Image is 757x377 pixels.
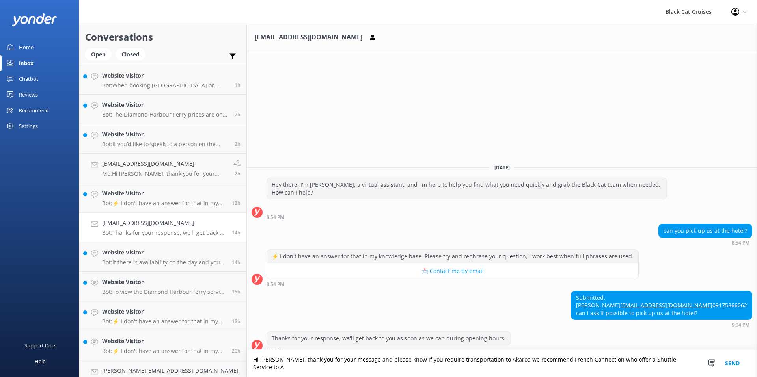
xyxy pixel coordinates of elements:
span: Sep 26 2025 09:04pm (UTC +12:00) Pacific/Auckland [232,229,241,236]
h3: [EMAIL_ADDRESS][DOMAIN_NAME] [255,32,362,43]
div: Help [35,353,46,369]
a: Website VisitorBot:The Diamond Harbour Ferry prices are one-way, starting from $6 per adult and $... [79,95,246,124]
button: 📩 Contact me by email [267,263,638,279]
span: Sep 27 2025 08:54am (UTC +12:00) Pacific/Auckland [235,111,241,118]
a: [EMAIL_ADDRESS][DOMAIN_NAME] [620,301,712,309]
div: Inbox [19,55,34,71]
div: Open [85,48,112,60]
div: Sep 26 2025 09:04pm (UTC +12:00) Pacific/Auckland [571,322,752,327]
div: Sep 26 2025 09:04pm (UTC +12:00) Pacific/Auckland [267,347,511,353]
h4: [PERSON_NAME][EMAIL_ADDRESS][DOMAIN_NAME] [102,366,239,375]
p: Bot: ⚡ I don't have an answer for that in my knowledge base. Please try and rephrase your questio... [102,347,226,355]
div: Thanks for your response, we'll get back to you as soon as we can during opening hours. [267,332,511,345]
div: Sep 26 2025 08:54pm (UTC +12:00) Pacific/Auckland [267,281,639,287]
h4: Website Visitor [102,248,226,257]
h4: Website Visitor [102,100,229,109]
div: Recommend [19,102,49,118]
strong: 8:54 PM [732,241,750,245]
strong: 8:54 PM [267,215,284,220]
a: Website VisitorBot:When booking [GEOGRAPHIC_DATA] or Ripapa, each trip will show you a one-way pr... [79,65,246,95]
button: Send [718,350,747,377]
p: Bot: Thanks for your response, we'll get back to you as soon as we can during opening hours. [102,229,226,236]
strong: 9:04 PM [732,323,750,327]
div: Hey there! I'm [PERSON_NAME], a virtual assistant, and I'm here to help you find what you need qu... [267,178,667,199]
span: Sep 27 2025 10:09am (UTC +12:00) Pacific/Auckland [235,82,241,88]
h2: Conversations [85,30,241,45]
h4: Website Visitor [102,130,229,139]
span: [DATE] [490,164,515,171]
h4: Website Visitor [102,307,226,316]
a: [EMAIL_ADDRESS][DOMAIN_NAME]Bot:Thanks for your response, we'll get back to you as soon as we can... [79,213,246,242]
a: Website VisitorBot:To view the Diamond Harbour ferry service schedule, please visit [URL][DOMAIN_... [79,272,246,301]
span: Sep 27 2025 08:29am (UTC +12:00) Pacific/Auckland [235,170,241,177]
p: Bot: The Diamond Harbour Ferry prices are one-way, starting from $6 per adult and $4 per child. W... [102,111,229,118]
span: Sep 26 2025 07:54pm (UTC +12:00) Pacific/Auckland [232,288,241,295]
a: [EMAIL_ADDRESS][DOMAIN_NAME]Me:Hi [PERSON_NAME], thank you for your message and yes we sell these... [79,154,246,183]
h4: Website Visitor [102,278,226,286]
span: Sep 26 2025 05:00pm (UTC +12:00) Pacific/Auckland [232,318,241,325]
a: Website VisitorBot:⚡ I don't have an answer for that in my knowledge base. Please try and rephras... [79,301,246,331]
h4: Website Visitor [102,189,226,198]
h4: Website Visitor [102,337,226,345]
div: Reviews [19,87,38,102]
div: Submitted: [PERSON_NAME] 09175866062 can i ask if possible to pick up us at the hotel? [571,291,752,320]
p: Bot: ⚡ I don't have an answer for that in my knowledge base. Please try and rephrase your questio... [102,318,226,325]
h4: [EMAIL_ADDRESS][DOMAIN_NAME] [102,219,226,227]
img: yonder-white-logo.png [12,13,57,26]
textarea: Hi [PERSON_NAME], thank you for your message and please know if you require transportation to Aka... [247,350,757,377]
h4: [EMAIL_ADDRESS][DOMAIN_NAME] [102,160,227,168]
p: Bot: When booking [GEOGRAPHIC_DATA] or Ripapa, each trip will show you a one-way price. You can b... [102,82,229,89]
p: Me: Hi [PERSON_NAME], thank you for your message and yes we sell these toys in our Retail Shop wh... [102,170,227,177]
div: Sep 26 2025 08:54pm (UTC +12:00) Pacific/Auckland [658,240,752,245]
strong: 9:04 PM [267,348,284,353]
span: Sep 26 2025 02:41pm (UTC +12:00) Pacific/Auckland [232,347,241,354]
a: Website VisitorBot:⚡ I don't have an answer for that in my knowledge base. Please try and rephras... [79,183,246,213]
div: Settings [19,118,38,134]
p: Bot: To view the Diamond Harbour ferry service schedule, please visit [URL][DOMAIN_NAME]. [102,288,226,295]
span: Sep 27 2025 08:49am (UTC +12:00) Pacific/Auckland [235,141,241,147]
span: Sep 26 2025 09:18pm (UTC +12:00) Pacific/Auckland [232,200,241,206]
a: Website VisitorBot:⚡ I don't have an answer for that in my knowledge base. Please try and rephras... [79,331,246,360]
a: Closed [116,50,149,58]
div: Sep 26 2025 08:54pm (UTC +12:00) Pacific/Auckland [267,214,667,220]
a: Open [85,50,116,58]
p: Bot: If there is availability on the day and you meet the swimming requirements, it may be possib... [102,259,226,266]
div: Support Docs [24,338,56,353]
a: Website VisitorBot:If you’d like to speak to a person on the Black Cat team, you can reach us on ... [79,124,246,154]
div: Home [19,39,34,55]
div: Chatbot [19,71,38,87]
h4: Website Visitor [102,71,229,80]
div: Closed [116,48,145,60]
div: can you pick up us at the hotel? [659,224,752,238]
p: Bot: ⚡ I don't have an answer for that in my knowledge base. Please try and rephrase your questio... [102,200,226,207]
strong: 8:54 PM [267,282,284,287]
div: ⚡ I don't have an answer for that in my knowledge base. Please try and rephrase your question, I ... [267,250,638,263]
span: Sep 26 2025 08:34pm (UTC +12:00) Pacific/Auckland [232,259,241,266]
a: Website VisitorBot:If there is availability on the day and you meet the swimming requirements, it... [79,242,246,272]
p: Bot: If you’d like to speak to a person on the Black Cat team, you can reach us on [PHONE_NUMBER]... [102,141,229,148]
